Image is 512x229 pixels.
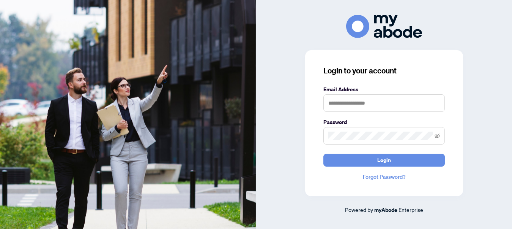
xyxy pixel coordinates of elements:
span: eye-invisible [435,133,440,138]
img: ma-logo [346,15,422,38]
h3: Login to your account [323,65,445,76]
button: Login [323,154,445,167]
a: Forgot Password? [323,173,445,181]
span: Powered by [345,206,373,213]
a: myAbode [374,206,397,214]
label: Password [323,118,445,126]
label: Email Address [323,85,445,94]
span: Login [377,154,391,166]
span: Enterprise [399,206,423,213]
